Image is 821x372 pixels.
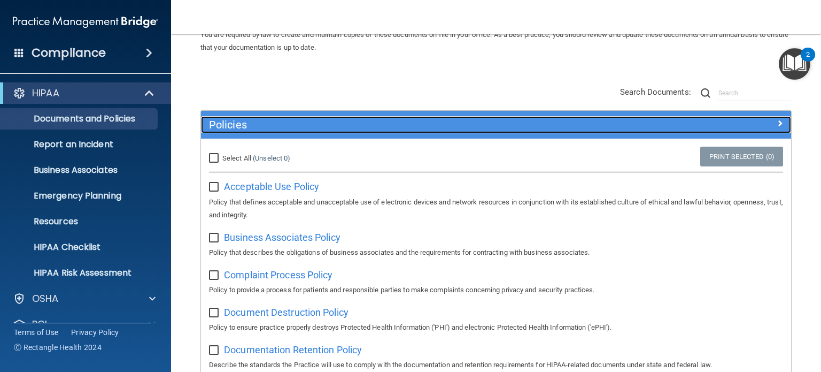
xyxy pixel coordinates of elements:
p: HIPAA [32,87,59,100]
p: HIPAA Risk Assessment [7,268,153,278]
span: Search Documents: [620,87,691,97]
span: Complaint Process Policy [224,269,332,280]
h4: Compliance [32,45,106,60]
p: Emergency Planning [7,191,153,201]
p: Business Associates [7,165,153,176]
span: Select All [222,154,251,162]
a: Privacy Policy [71,327,119,338]
a: OSHA [13,292,156,305]
h5: Policies [209,119,636,131]
p: Policy to ensure practice properly destroys Protected Health Information ('PHI') and electronic P... [209,321,783,334]
span: Ⓒ Rectangle Health 2024 [14,342,102,353]
img: ic-search.3b580494.png [701,88,710,98]
p: OSHA [32,292,59,305]
p: Policy to provide a process for patients and responsible parties to make complaints concerning pr... [209,284,783,297]
div: 2 [806,55,810,69]
p: Policy that describes the obligations of business associates and the requirements for contracting... [209,246,783,259]
p: PCI [32,318,47,331]
a: Policies [209,116,783,133]
p: Documents and Policies [7,113,153,124]
span: Business Associates Policy [224,232,340,243]
span: Document Destruction Policy [224,307,348,318]
span: Acceptable Use Policy [224,181,319,192]
a: Print Selected (0) [700,147,783,166]
img: PMB logo [13,11,158,33]
a: HIPAA [13,87,155,100]
p: Report an Incident [7,139,153,150]
a: Terms of Use [14,327,58,338]
p: Describe the standards the Practice will use to comply with the documentation and retention requi... [209,359,783,371]
button: Open Resource Center, 2 new notifications [779,48,810,80]
p: Resources [7,216,153,227]
p: HIPAA Checklist [7,242,153,253]
input: Search [718,85,792,101]
p: Policy that defines acceptable and unacceptable use of electronic devices and network resources i... [209,196,783,222]
input: Select All (Unselect 0) [209,154,221,163]
span: Documentation Retention Policy [224,344,362,355]
a: (Unselect 0) [253,154,290,162]
a: PCI [13,318,156,331]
